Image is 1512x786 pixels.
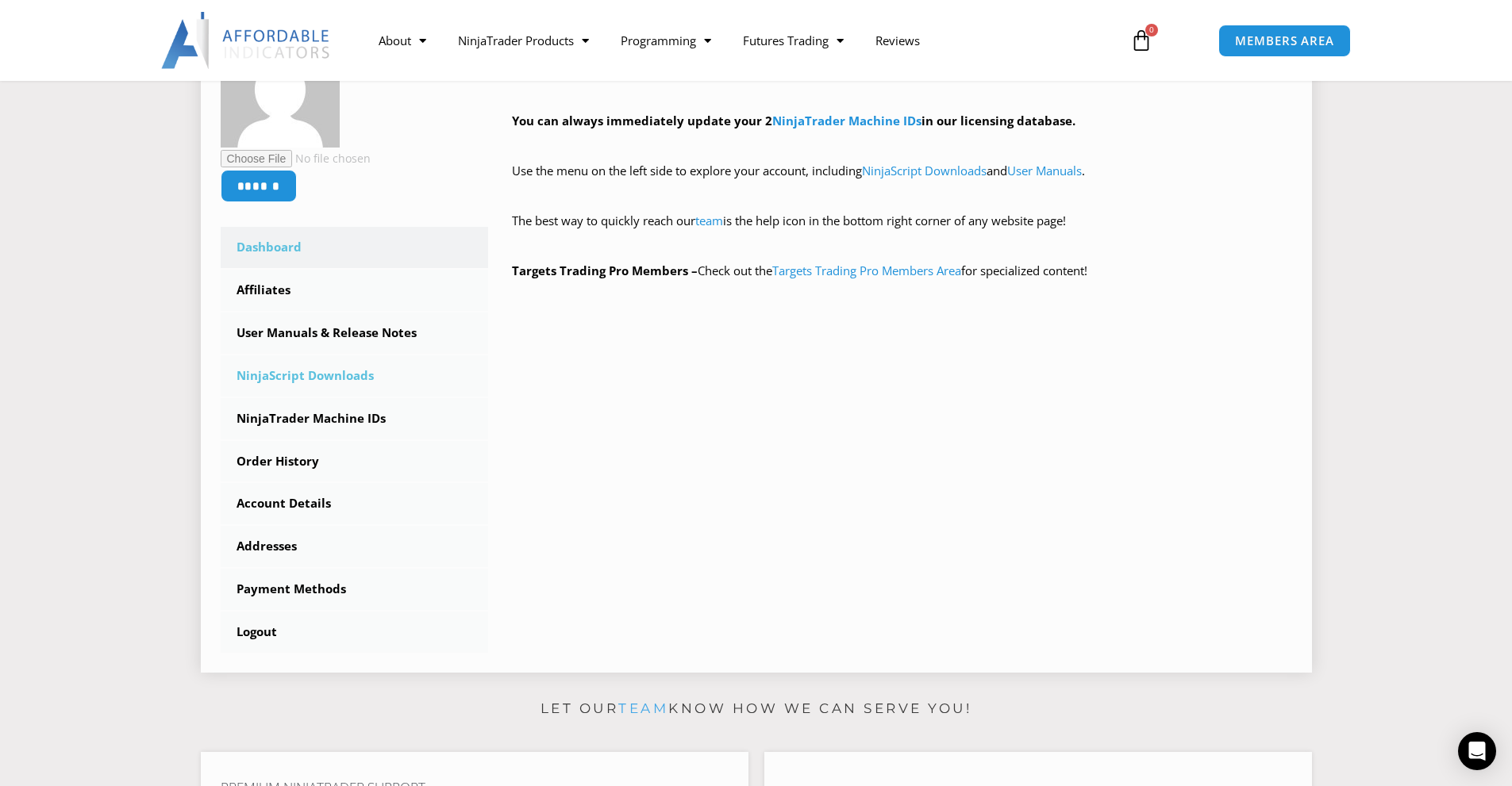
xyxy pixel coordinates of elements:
[512,160,1292,205] p: Use the menu on the left side to explore your account, including and .
[221,312,489,354] a: User Manuals & Release Notes
[618,700,668,716] a: team
[1458,732,1496,770] div: Open Intercom Messenger
[1145,24,1158,36] span: 0
[221,612,489,653] a: Logout
[221,569,489,610] a: Payment Methods
[442,22,605,59] a: NinjaTrader Products
[512,260,1292,282] p: Check out the for specialized content!
[221,29,340,148] img: 9b12b5acbf1872962e35e37e686884f00d6ccba9427cf779266592c0c052935f
[221,227,489,268] a: Dashboard
[772,263,961,278] a: Targets Trading Pro Members Area
[512,113,1075,128] strong: You can always immediately update your 2 in our licensing database.
[363,22,1112,59] nav: Menu
[512,210,1292,255] p: The best way to quickly reach our is the help icon in the bottom right corner of any website page!
[221,270,489,311] a: Affiliates
[221,441,489,482] a: Order History
[221,526,489,567] a: Addresses
[221,483,489,524] a: Account Details
[772,113,921,128] a: NinjaTrader Machine IDs
[512,35,1292,282] div: Hey ! Welcome to the Members Area. Thank you for being a valuable customer!
[1007,163,1082,178] a: User Manuals
[727,22,860,59] a: Futures Trading
[512,263,698,278] strong: Targets Trading Pro Members –
[1218,25,1351,57] a: MEMBERS AREA
[221,398,489,439] a: NinjaTrader Machine IDs
[221,227,489,652] nav: Account pages
[221,355,489,397] a: NinjaScript Downloads
[201,696,1312,722] p: Let our know how we can serve you!
[363,22,442,59] a: About
[161,12,332,69] img: LogoAI | Affordable Indicators – NinjaTrader
[605,22,727,59] a: Programming
[1106,17,1176,63] a: 0
[1235,35,1334,47] span: MEMBERS AREA
[862,163,987,178] a: NinjaScript Downloads
[695,213,723,228] a: team
[860,22,936,59] a: Reviews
